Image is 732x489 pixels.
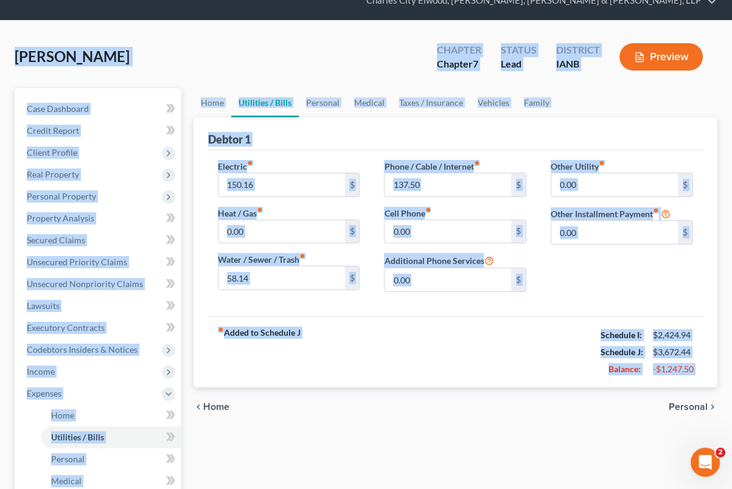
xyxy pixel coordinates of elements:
span: Secured Claims [27,235,85,245]
i: fiber_manual_record [218,327,224,333]
div: District [556,43,600,57]
a: Lawsuits [17,295,181,317]
div: $ [511,173,526,196]
span: Real Property [27,169,79,179]
span: Credit Report [27,125,79,136]
i: chevron_right [708,402,717,412]
label: Phone / Cable / Internet [384,160,479,173]
input: -- [218,220,345,243]
strong: Schedule I: [601,330,642,340]
button: chevron_left Home [193,402,229,412]
a: Home [193,88,231,117]
span: Personal Property [27,191,96,201]
span: Income [27,366,55,376]
div: Chapter [437,57,481,71]
span: Home [203,402,229,412]
span: Home [51,410,74,420]
label: Other Installment Payment [551,207,659,220]
a: Unsecured Nonpriority Claims [17,273,181,295]
div: $ [345,173,360,196]
strong: Balance: [608,364,641,374]
input: -- [551,221,678,244]
strong: Schedule J: [601,347,643,357]
a: Property Analysis [17,207,181,229]
span: Case Dashboard [27,103,89,114]
span: 7 [473,58,478,69]
div: $ [678,221,692,244]
iframe: Intercom live chat [691,448,720,477]
label: Other Utility [551,160,605,173]
div: $ [511,220,526,243]
span: Client Profile [27,147,77,158]
a: Case Dashboard [17,98,181,120]
div: Status [501,43,537,57]
span: Utilities / Bills [51,432,104,442]
i: fiber_manual_record [425,207,431,213]
button: Personal chevron_right [669,402,717,412]
strong: Added to Schedule J [218,327,301,378]
a: Medical [347,88,392,117]
span: 2 [716,448,725,457]
div: $ [345,220,360,243]
div: IANB [556,57,600,71]
i: fiber_manual_record [247,160,253,166]
span: Executory Contracts [27,322,105,333]
span: Medical [51,476,82,486]
div: $ [678,173,692,196]
label: Electric [218,160,253,173]
span: Property Analysis [27,213,94,223]
i: fiber_manual_record [473,160,479,166]
div: -$1,247.50 [653,363,693,375]
label: Cell Phone [384,207,431,220]
input: -- [385,220,511,243]
span: Codebtors Insiders & Notices [27,344,138,355]
label: Heat / Gas [218,207,263,220]
a: Home [41,404,181,426]
input: -- [218,173,345,196]
a: Vehicles [470,88,517,117]
span: Unsecured Nonpriority Claims [27,279,143,289]
i: chevron_left [193,402,203,412]
div: $2,424.94 [653,329,693,341]
a: Utilities / Bills [41,426,181,448]
i: fiber_manual_record [299,253,305,259]
a: Personal [41,448,181,470]
span: Personal [669,402,708,412]
i: fiber_manual_record [257,207,263,213]
div: $3,672.44 [653,346,693,358]
a: Utilities / Bills [231,88,299,117]
i: fiber_manual_record [653,207,659,213]
a: Unsecured Priority Claims [17,251,181,273]
label: Water / Sewer / Trash [218,253,305,266]
label: Additional Phone Services [384,253,493,268]
div: Lead [501,57,537,71]
div: Debtor 1 [208,132,251,147]
span: Lawsuits [27,300,60,311]
div: $ [511,268,526,291]
a: Secured Claims [17,229,181,251]
span: Expenses [27,388,61,398]
a: Credit Report [17,120,181,142]
div: $ [345,266,360,290]
input: -- [551,173,678,196]
span: Unsecured Priority Claims [27,257,127,267]
a: Personal [299,88,347,117]
span: [PERSON_NAME] [15,47,130,65]
button: Preview [619,43,703,71]
input: -- [385,173,511,196]
a: Taxes / Insurance [392,88,470,117]
a: Executory Contracts [17,317,181,339]
span: Personal [51,454,85,464]
input: -- [218,266,345,290]
i: fiber_manual_record [599,160,605,166]
a: Family [517,88,557,117]
div: Chapter [437,43,481,57]
input: -- [385,268,511,291]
